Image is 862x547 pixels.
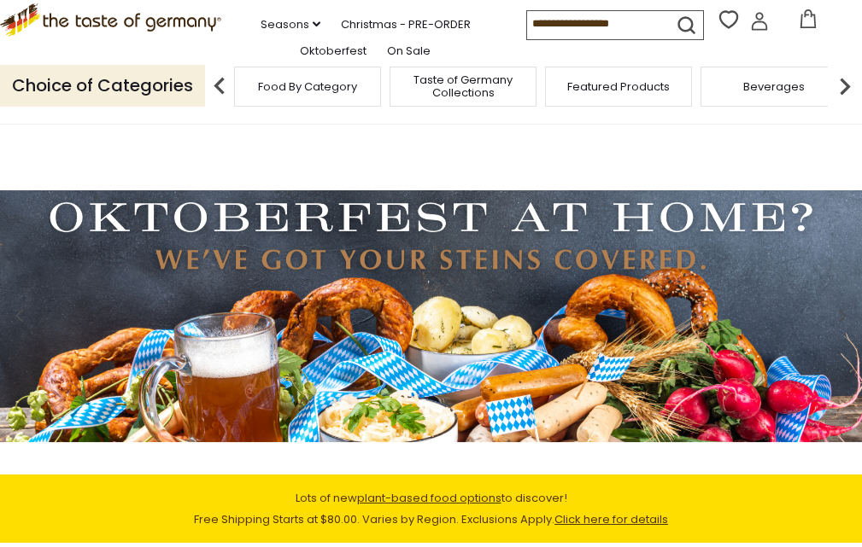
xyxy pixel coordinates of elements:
a: On Sale [387,42,431,61]
img: next arrow [828,69,862,103]
a: Featured Products [567,80,670,93]
span: Lots of new to discover! Free Shipping Starts at $80.00. Varies by Region. Exclusions Apply. [194,490,668,527]
a: Click here for details [554,511,668,527]
a: Seasons [261,15,320,34]
a: Taste of Germany Collections [395,73,531,99]
a: Oktoberfest [300,42,366,61]
a: Food By Category [258,80,357,93]
img: previous arrow [202,69,237,103]
a: Beverages [743,80,805,93]
a: plant-based food options [357,490,501,506]
a: Christmas - PRE-ORDER [341,15,471,34]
